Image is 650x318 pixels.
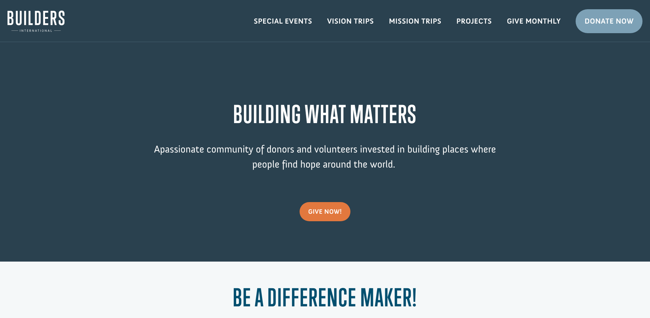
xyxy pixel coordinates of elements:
img: Builders International [8,11,64,32]
a: Projects [449,11,500,31]
h1: BUILDING WHAT MATTERS [141,100,509,132]
a: Give Monthly [499,11,568,31]
a: Donate Now [576,9,642,33]
p: passionate community of donors and volunteers invested in building places where people find hope ... [141,142,509,182]
a: give now! [300,202,350,221]
a: Special Events [246,11,320,31]
a: Vision Trips [320,11,381,31]
h1: Be a Difference Maker! [141,283,509,315]
a: Mission Trips [381,11,449,31]
span: A [154,143,160,155]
